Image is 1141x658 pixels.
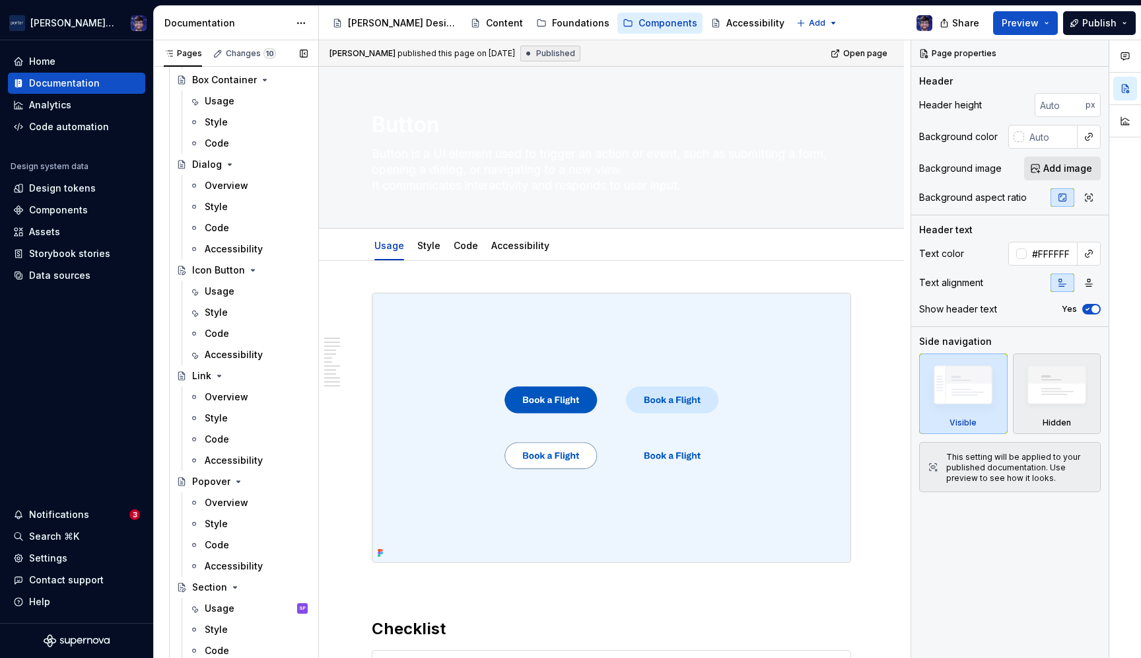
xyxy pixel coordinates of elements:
[164,48,202,59] div: Pages
[184,429,313,450] a: Code
[465,13,528,34] a: Content
[412,231,446,259] div: Style
[205,94,234,108] div: Usage
[205,116,228,129] div: Style
[205,306,228,319] div: Style
[171,471,313,492] a: Popover
[919,353,1008,434] div: Visible
[8,178,145,199] a: Design tokens
[184,598,313,619] a: UsageSP
[1035,93,1086,117] input: Auto
[919,130,998,143] div: Background color
[184,302,313,323] a: Style
[29,120,109,133] div: Code automation
[1043,418,1071,428] div: Hidden
[8,548,145,569] a: Settings
[192,475,230,488] div: Popover
[369,231,409,259] div: Usage
[8,73,145,94] a: Documentation
[1013,353,1101,434] div: Hidden
[9,15,25,31] img: f0306bc8-3074-41fb-b11c-7d2e8671d5eb.png
[29,203,88,217] div: Components
[205,179,248,192] div: Overview
[372,293,850,562] img: 5732c154-5db2-4332-9807-5c5be2759ba6.png
[919,223,973,237] div: Header text
[171,365,313,386] a: Link
[263,48,276,59] span: 10
[1024,157,1101,180] button: Add image
[639,17,697,30] div: Components
[486,17,523,30] div: Content
[184,112,313,133] a: Style
[226,48,276,59] div: Changes
[933,11,988,35] button: Share
[993,11,1058,35] button: Preview
[8,504,145,525] button: Notifications3
[29,55,55,68] div: Home
[171,577,313,598] a: Section
[205,327,229,340] div: Code
[919,75,953,88] div: Header
[164,17,289,30] div: Documentation
[809,18,825,28] span: Add
[184,450,313,471] a: Accessibility
[919,191,1027,204] div: Background aspect ratio
[919,162,1002,175] div: Background image
[184,492,313,513] a: Overview
[919,335,992,348] div: Side navigation
[398,48,515,59] div: published this page on [DATE]
[705,13,790,34] a: Accessibility
[491,240,549,251] a: Accessibility
[192,369,211,383] div: Link
[184,238,313,260] a: Accessibility
[348,17,457,30] div: [PERSON_NAME] Design
[8,569,145,591] button: Contact support
[843,48,887,59] span: Open page
[8,94,145,116] a: Analytics
[205,412,228,425] div: Style
[205,242,263,256] div: Accessibility
[205,285,234,298] div: Usage
[205,560,263,573] div: Accessibility
[205,538,229,552] div: Code
[916,15,932,31] img: Colin LeBlanc
[184,281,313,302] a: Usage
[329,48,396,59] span: [PERSON_NAME]
[29,225,60,238] div: Assets
[327,13,462,34] a: [PERSON_NAME] Design
[448,231,483,259] div: Code
[205,433,229,446] div: Code
[8,526,145,547] button: Search ⌘K
[129,509,140,520] span: 3
[29,182,96,195] div: Design tokens
[29,595,50,608] div: Help
[171,260,313,281] a: Icon Button
[29,269,90,282] div: Data sources
[29,573,104,587] div: Contact support
[184,556,313,577] a: Accessibility
[1043,162,1092,175] span: Add image
[8,591,145,612] button: Help
[536,48,575,59] span: Published
[184,175,313,196] a: Overview
[205,348,263,361] div: Accessibility
[454,240,478,251] a: Code
[184,217,313,238] a: Code
[919,303,997,316] div: Show header text
[417,240,440,251] a: Style
[29,530,79,543] div: Search ⌘K
[29,77,100,90] div: Documentation
[1063,11,1136,35] button: Publish
[184,619,313,640] a: Style
[726,17,784,30] div: Accessibility
[552,17,609,30] div: Foundations
[205,644,229,657] div: Code
[184,534,313,556] a: Code
[374,240,404,251] a: Usage
[369,109,848,141] textarea: Button
[919,276,983,289] div: Text alignment
[205,517,228,530] div: Style
[3,9,151,37] button: [PERSON_NAME] AirlinesColin LeBlanc
[192,264,245,277] div: Icon Button
[205,602,234,615] div: Usage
